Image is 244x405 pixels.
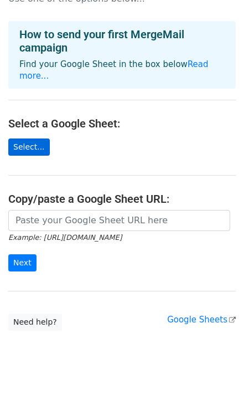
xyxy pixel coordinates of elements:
a: Need help? [8,314,62,331]
input: Paste your Google Sheet URL here [8,210,230,231]
iframe: Chat Widget [189,352,244,405]
a: Select... [8,139,50,156]
h4: Copy/paste a Google Sheet URL: [8,192,236,206]
a: Google Sheets [167,315,236,325]
div: チャットウィジェット [189,352,244,405]
p: Find your Google Sheet in the box below [19,59,225,82]
small: Example: [URL][DOMAIN_NAME] [8,233,122,242]
h4: Select a Google Sheet: [8,117,236,130]
input: Next [8,254,37,271]
a: Read more... [19,59,209,81]
h4: How to send your first MergeMail campaign [19,28,225,54]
